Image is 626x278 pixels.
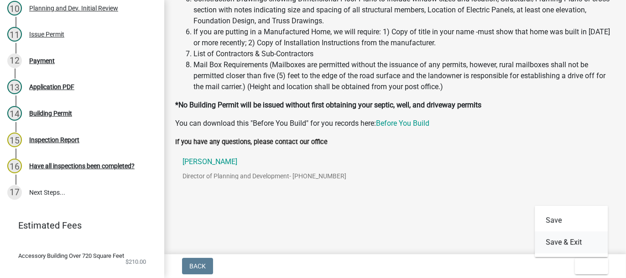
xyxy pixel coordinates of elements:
li: Mail Box Requirements (Mailboxes are permitted without the issuance of any permits, however, rura... [193,59,615,92]
div: 11 [7,27,22,42]
div: 13 [7,80,22,94]
div: 10 [7,1,22,16]
button: Save [535,209,608,231]
li: If you are putting in a Manufactured Home, we will require: 1) Copy of title in your name -must s... [193,27,615,48]
div: Payment [29,58,55,64]
div: 16 [7,159,22,173]
a: Before You Build [376,119,429,128]
p: You can download this "Before You Build" for you records here: [175,118,615,129]
div: Application PDF [29,84,74,90]
div: Exit [535,206,608,257]
p: [PERSON_NAME] [183,158,346,166]
button: Exit [575,258,608,274]
div: Issue Permit [29,31,64,37]
div: 12 [7,53,22,68]
div: 17 [7,185,22,200]
div: 14 [7,106,22,121]
label: If you have any questions, please contact our office [175,139,328,145]
button: Save & Exit [535,231,608,253]
span: - [PHONE_NUMBER] [289,172,346,180]
li: List of Contractors & Sub-Contractors [193,48,615,59]
div: Have all inspections been completed? [29,163,135,169]
span: Back [189,262,206,270]
a: [PERSON_NAME]Director of Planning and Development- [PHONE_NUMBER] [175,151,615,194]
span: Exit [582,262,595,270]
div: Planning and Dev. Initial Review [29,5,118,11]
strong: *No Building Permit will be issued without first obtaining your septic, well, and driveway permits [175,101,481,109]
div: 15 [7,133,22,147]
span: Accessory Building Over 720 Square Feet [18,253,124,259]
div: Building Permit [29,110,72,117]
p: Director of Planning and Development [183,173,361,179]
a: Estimated Fees [7,216,150,235]
div: Inspection Report [29,137,79,143]
button: Back [182,258,213,274]
span: $210.00 [125,259,146,265]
